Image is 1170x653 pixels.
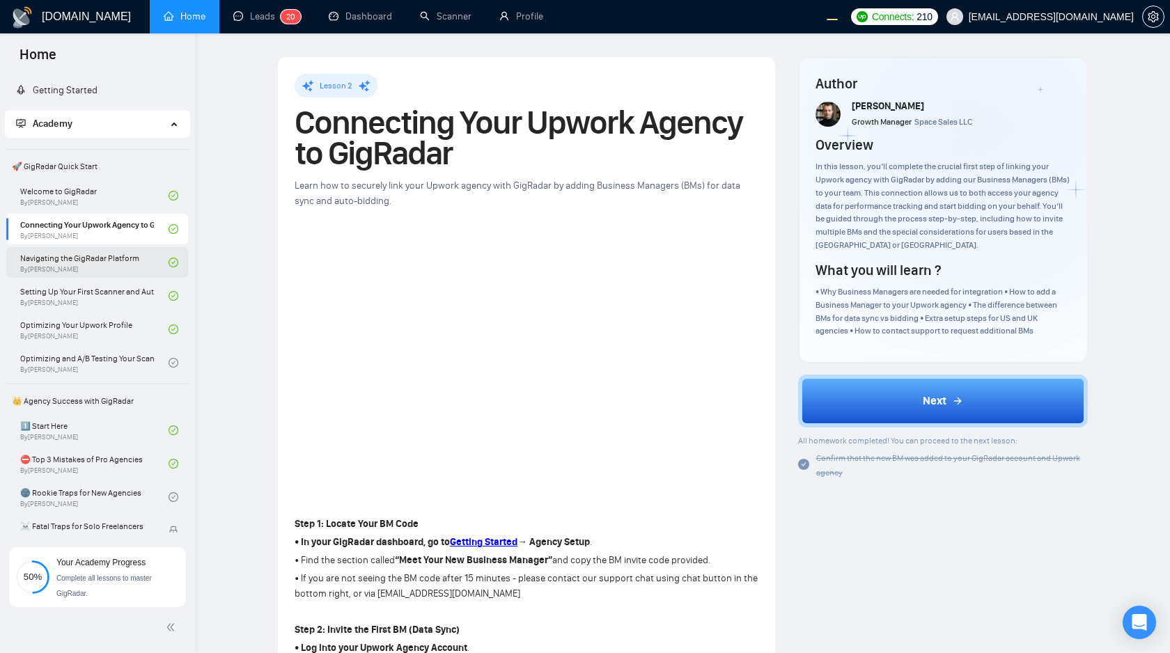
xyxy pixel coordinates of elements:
[295,571,758,601] p: • If you are not seeing the BM code after 15 minutes - please contact our support chat using chat...
[816,260,941,280] h4: What you will learn ?
[816,102,841,127] img: vlad-t.jpg
[16,118,72,129] span: Academy
[329,10,392,22] a: dashboardDashboard
[816,285,1071,338] div: • Why Business Managers are needed for integration • How to add a Business Manager to your Upwork...
[169,358,178,368] span: check-circle
[169,291,178,301] span: check-circle
[169,492,178,502] span: check-circle
[816,160,1071,252] div: In this lesson, you’ll complete the crucial first step of linking your Upwork agency with GigRada...
[169,324,178,334] span: check-circle
[1142,11,1164,22] a: setting
[798,375,1089,427] button: Next
[20,415,169,446] a: 1️⃣ Start HereBy[PERSON_NAME]
[798,436,1017,446] span: All homework completed! You can proceed to the next lesson:
[798,459,809,470] span: check-circle
[8,45,68,74] span: Home
[295,535,758,550] p: .
[20,347,169,378] a: Optimizing and A/B Testing Your Scanner for Better ResultsBy[PERSON_NAME]
[290,12,295,22] span: 0
[20,519,154,533] span: ☠️ Fatal Traps for Solo Freelancers
[295,553,758,568] p: • Find the section called and copy the BM invite code provided.
[857,11,868,22] img: upwork-logo.png
[16,84,97,96] a: rocketGetting Started
[923,393,946,409] span: Next
[1143,11,1164,22] span: setting
[1123,606,1156,639] div: Open Intercom Messenger
[914,117,972,127] span: Space Sales LLC
[233,10,301,22] a: messageLeads20
[169,224,178,234] span: check-circle
[20,180,169,211] a: Welcome to GigRadarBy[PERSON_NAME]
[169,258,178,267] span: check-circle
[33,118,72,129] span: Academy
[286,12,290,22] span: 2
[164,10,205,22] a: homeHome
[1142,6,1164,28] button: setting
[295,180,740,207] span: Learn how to securely link your Upwork agency with GigRadar by adding Business Managers (BMs) for...
[166,620,180,634] span: double-left
[295,536,450,548] strong: • In your GigRadar dashboard, go to
[11,6,33,29] img: logo
[56,574,152,597] span: Complete all lessons to master GigRadar.
[295,518,419,530] strong: Step 1: Locate Your BM Code
[816,453,1080,478] span: Confirm that the new BM was added to your GigRadar account and Upwork agency
[20,448,169,479] a: ⛔ Top 3 Mistakes of Pro AgenciesBy[PERSON_NAME]
[20,281,169,311] a: Setting Up Your First Scanner and Auto-BidderBy[PERSON_NAME]
[169,425,178,435] span: check-circle
[20,214,169,244] a: Connecting Your Upwork Agency to GigRadarBy[PERSON_NAME]
[916,9,932,24] span: 210
[56,558,146,567] span: Your Academy Progress
[16,118,26,128] span: fund-projection-screen
[295,624,460,636] strong: Step 2: Invite the First BM (Data Sync)
[169,459,178,469] span: check-circle
[169,191,178,200] span: check-circle
[169,526,178,535] span: lock
[852,100,924,112] span: [PERSON_NAME]
[852,117,912,127] span: Growth Manager
[395,554,552,566] strong: “Meet Your New Business Manager”
[872,9,914,24] span: Connects:
[320,81,352,91] span: Lesson 2
[6,152,188,180] span: 🚀 GigRadar Quick Start
[20,482,169,512] a: 🌚 Rookie Traps for New AgenciesBy[PERSON_NAME]
[816,135,873,155] h4: Overview
[517,536,590,548] strong: → Agency Setup
[20,314,169,345] a: Optimizing Your Upwork ProfileBy[PERSON_NAME]
[420,10,471,22] a: searchScanner
[816,74,1071,93] h4: Author
[20,247,169,278] a: Navigating the GigRadar PlatformBy[PERSON_NAME]
[295,107,758,168] h1: Connecting Your Upwork Agency to GigRadar
[281,10,301,24] sup: 20
[5,77,189,104] li: Getting Started
[450,536,517,548] a: Getting Started
[499,10,543,22] a: userProfile
[16,572,49,581] span: 50%
[950,12,960,22] span: user
[6,387,188,415] span: 👑 Agency Success with GigRadar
